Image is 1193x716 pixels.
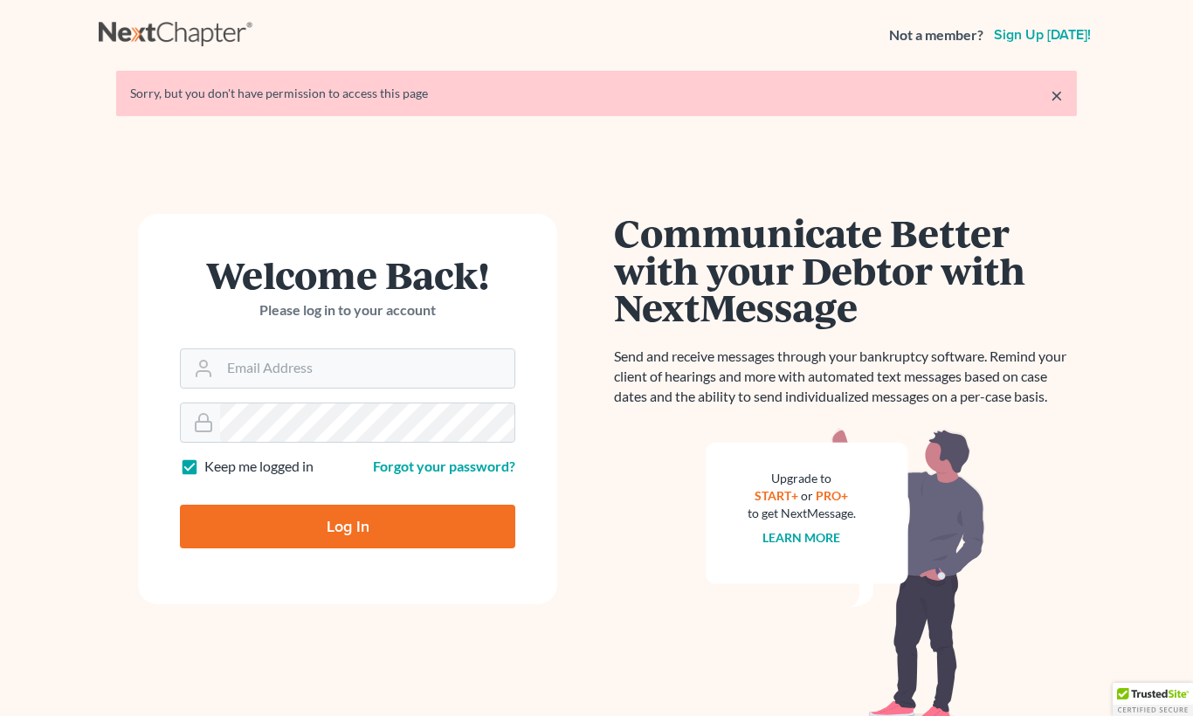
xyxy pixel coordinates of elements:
p: Send and receive messages through your bankruptcy software. Remind your client of hearings and mo... [614,347,1077,407]
label: Keep me logged in [204,457,314,477]
h1: Welcome Back! [180,256,515,293]
a: × [1051,85,1063,106]
input: Log In [180,505,515,548]
span: or [802,488,814,503]
div: to get NextMessage. [748,505,856,522]
strong: Not a member? [889,25,983,45]
div: Upgrade to [748,470,856,487]
a: Sign up [DATE]! [990,28,1094,42]
a: Learn more [763,530,841,545]
a: Forgot your password? [373,458,515,474]
input: Email Address [220,349,514,388]
div: Sorry, but you don't have permission to access this page [130,85,1063,102]
div: TrustedSite Certified [1113,683,1193,716]
h1: Communicate Better with your Debtor with NextMessage [614,214,1077,326]
a: START+ [755,488,799,503]
a: PRO+ [817,488,849,503]
p: Please log in to your account [180,300,515,320]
